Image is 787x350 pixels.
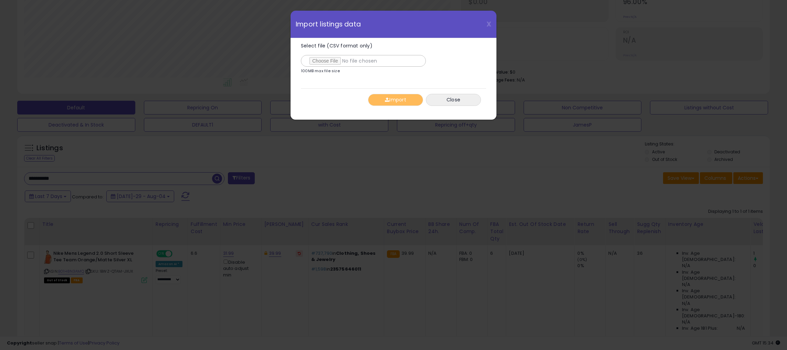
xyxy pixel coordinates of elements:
span: Select file (CSV format only) [301,42,372,49]
button: Close [426,94,481,106]
span: Import listings data [296,21,361,28]
button: Import [368,94,423,106]
span: X [486,19,491,29]
p: 100MB max file size [301,69,340,73]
